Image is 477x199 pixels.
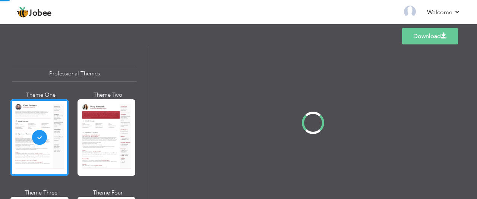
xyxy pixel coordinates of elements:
a: Download [402,28,458,44]
a: Jobee [17,6,52,18]
span: Jobee [29,9,52,18]
img: Profile Img [404,6,416,18]
a: Welcome [427,8,460,17]
img: jobee.io [17,6,29,18]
